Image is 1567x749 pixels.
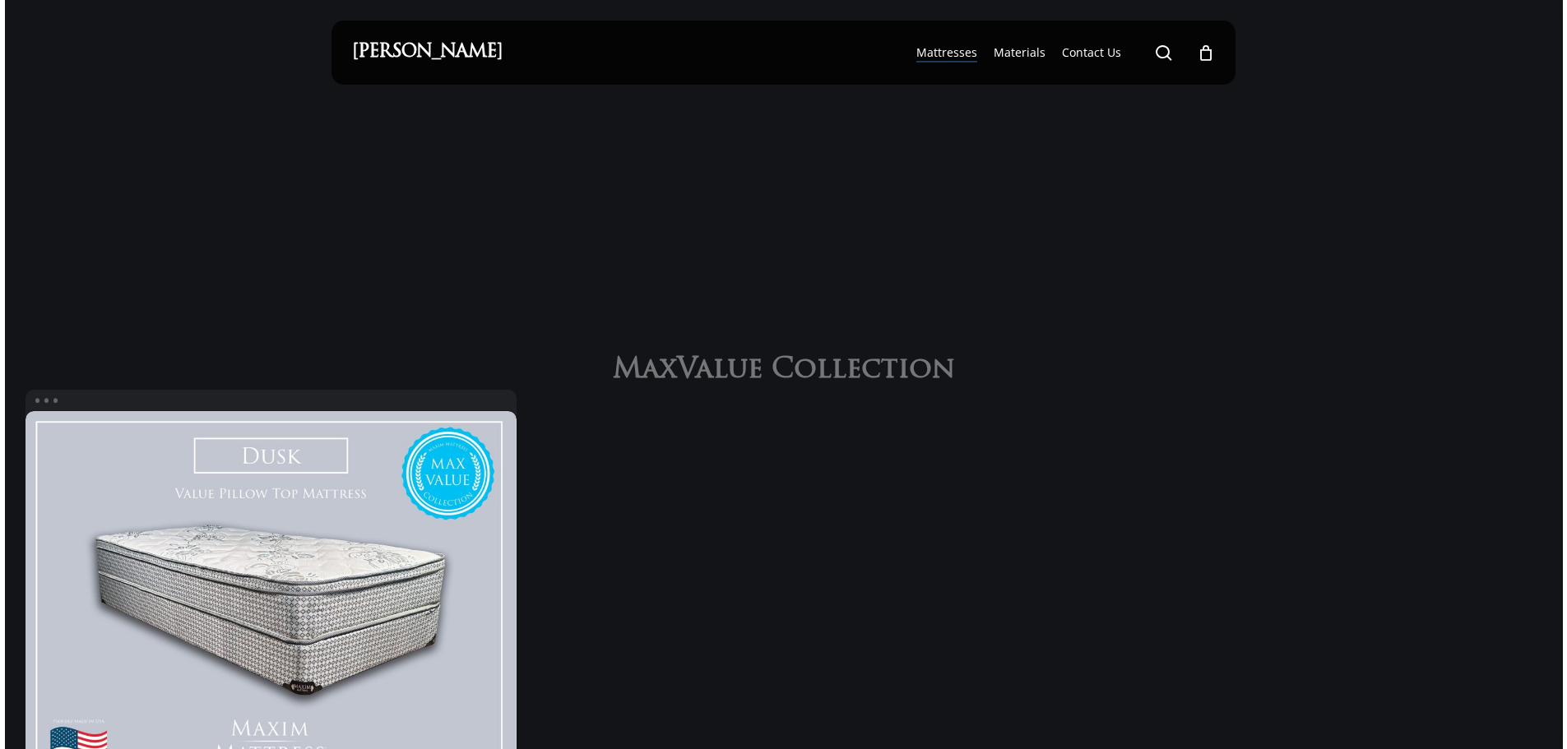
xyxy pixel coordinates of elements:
span: Contact Us [1062,44,1121,60]
a: [PERSON_NAME] [352,44,503,62]
span: MaxValue [613,354,763,388]
a: Materials [994,44,1045,61]
h2: MaxValue Collection [605,352,962,388]
a: Contact Us [1062,44,1121,61]
span: Materials [994,44,1045,60]
nav: Main Menu [908,21,1215,85]
a: Mattresses [916,44,977,61]
a: Cart [1197,44,1215,62]
span: Collection [772,354,955,388]
span: Mattresses [916,44,977,60]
